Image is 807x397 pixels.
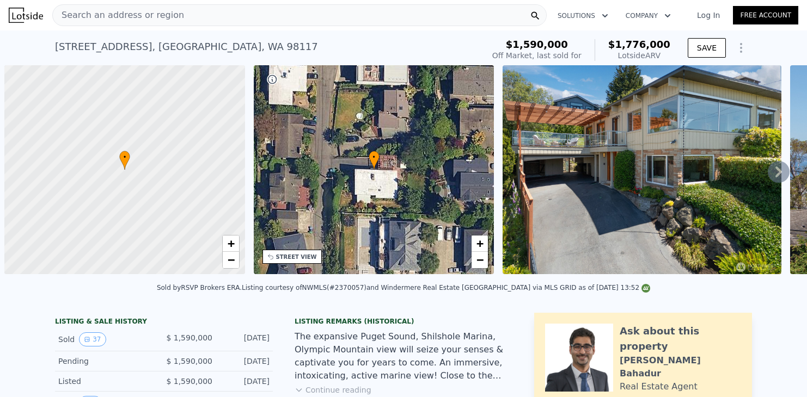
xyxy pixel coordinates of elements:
button: Continue reading [295,384,371,395]
div: Listed [58,376,155,387]
div: [DATE] [221,332,270,346]
button: Company [617,6,680,26]
a: Log In [684,10,733,21]
div: LISTING & SALE HISTORY [55,317,273,328]
div: Listing courtesy of NWMLS (#2370057) and Windermere Real Estate [GEOGRAPHIC_DATA] via MLS GRID as... [242,284,650,291]
span: $1,590,000 [506,39,568,50]
a: Zoom in [223,235,239,252]
div: [STREET_ADDRESS] , [GEOGRAPHIC_DATA] , WA 98117 [55,39,318,54]
span: • [369,152,380,162]
div: The expansive Puget Sound, Shilshole Marina, Olympic Mountain view will seize your senses & capti... [295,330,512,382]
div: [PERSON_NAME] Bahadur [620,354,741,380]
div: Pending [58,356,155,367]
span: + [476,237,484,250]
span: $1,776,000 [608,39,670,50]
span: $ 1,590,000 [166,357,212,365]
div: Real Estate Agent [620,380,698,393]
a: Zoom out [223,252,239,268]
span: • [119,152,130,162]
div: • [119,151,130,170]
img: Lotside [9,8,43,23]
div: Sold by RSVP Brokers ERA . [157,284,242,291]
a: Free Account [733,6,798,24]
a: Zoom in [472,235,488,252]
span: − [227,253,234,266]
div: STREET VIEW [276,253,317,261]
div: Ask about this property [620,324,741,354]
span: $ 1,590,000 [166,333,212,342]
button: Show Options [730,37,752,59]
img: Sale: 149619031 Parcel: 97275812 [503,65,781,274]
div: Lotside ARV [608,50,670,61]
span: − [476,253,484,266]
button: View historical data [79,332,106,346]
div: Sold [58,332,155,346]
div: Listing Remarks (Historical) [295,317,512,326]
div: • [369,151,380,170]
img: NWMLS Logo [641,284,650,293]
span: $ 1,590,000 [166,377,212,386]
a: Zoom out [472,252,488,268]
button: SAVE [688,38,726,58]
div: [DATE] [221,376,270,387]
div: Off Market, last sold for [492,50,582,61]
span: + [227,237,234,250]
span: Search an address or region [53,9,184,22]
div: [DATE] [221,356,270,367]
button: Solutions [549,6,617,26]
